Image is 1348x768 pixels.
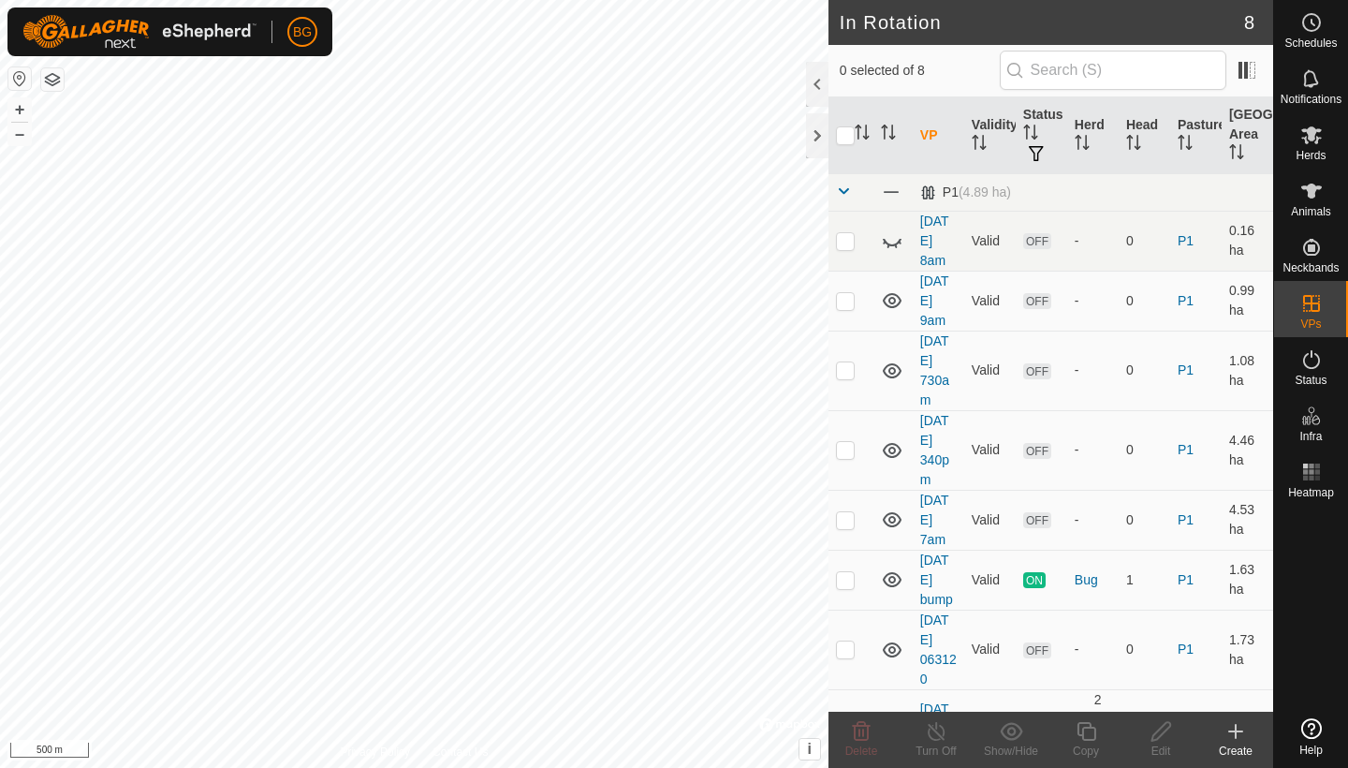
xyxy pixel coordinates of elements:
[959,185,1011,199] span: (4.89 ha)
[964,610,1016,689] td: Valid
[920,273,949,328] a: [DATE] 9am
[808,741,812,757] span: i
[1023,233,1051,249] span: OFF
[1178,442,1194,457] a: P1
[1023,127,1038,142] p-sorticon: Activate to sort
[1281,94,1341,105] span: Notifications
[1299,745,1323,756] span: Help
[920,493,949,547] a: [DATE] 7am
[1222,211,1273,271] td: 0.16 ha
[1222,550,1273,610] td: 1.63 ha
[1222,271,1273,331] td: 0.99 ha
[8,98,31,121] button: +
[1119,610,1170,689] td: 0
[881,127,896,142] p-sorticon: Activate to sort
[1123,743,1198,760] div: Edit
[799,739,820,760] button: i
[340,744,410,761] a: Privacy Policy
[964,271,1016,331] td: Valid
[1282,262,1339,273] span: Neckbands
[293,22,312,42] span: BG
[1284,37,1337,49] span: Schedules
[1119,490,1170,550] td: 0
[1300,318,1321,330] span: VPs
[8,123,31,145] button: –
[1299,431,1322,442] span: Infra
[1075,361,1111,380] div: -
[1023,642,1051,658] span: OFF
[1222,490,1273,550] td: 4.53 ha
[1075,440,1111,460] div: -
[1119,211,1170,271] td: 0
[1075,510,1111,530] div: -
[1023,363,1051,379] span: OFF
[1016,97,1067,174] th: Status
[1222,610,1273,689] td: 1.73 ha
[1023,443,1051,459] span: OFF
[1178,293,1194,308] a: P1
[1119,550,1170,610] td: 1
[1291,206,1331,217] span: Animals
[974,743,1048,760] div: Show/Hide
[432,744,488,761] a: Contact Us
[964,490,1016,550] td: Valid
[1075,640,1111,659] div: -
[920,333,949,407] a: [DATE] 730am
[920,413,949,487] a: [DATE] 340pm
[1067,97,1119,174] th: Herd
[964,211,1016,271] td: Valid
[1023,572,1046,588] span: ON
[1288,487,1334,498] span: Heatmap
[1023,512,1051,528] span: OFF
[899,743,974,760] div: Turn Off
[1229,147,1244,162] p-sorticon: Activate to sort
[1023,293,1051,309] span: OFF
[920,185,1011,200] div: P1
[1296,150,1326,161] span: Herds
[845,745,878,758] span: Delete
[964,550,1016,610] td: Valid
[41,68,64,91] button: Map Layers
[920,214,949,268] a: [DATE] 8am
[964,410,1016,490] td: Valid
[22,15,256,49] img: Gallagher Logo
[1178,642,1194,657] a: P1
[1198,743,1273,760] div: Create
[1126,138,1141,153] p-sorticon: Activate to sort
[913,97,964,174] th: VP
[1274,711,1348,763] a: Help
[1000,51,1226,90] input: Search (S)
[920,553,953,607] a: [DATE] bump
[920,613,957,687] a: [DATE] 063120
[1075,231,1111,251] div: -
[1119,331,1170,410] td: 0
[1119,97,1170,174] th: Head
[1178,512,1194,527] a: P1
[1178,233,1194,248] a: P1
[8,67,31,90] button: Reset Map
[964,331,1016,410] td: Valid
[1075,138,1090,153] p-sorticon: Activate to sort
[1295,375,1326,386] span: Status
[855,127,870,142] p-sorticon: Activate to sort
[840,61,1000,81] span: 0 selected of 8
[1178,362,1194,377] a: P1
[1222,97,1273,174] th: [GEOGRAPHIC_DATA] Area
[1075,570,1111,590] div: Bug
[1178,138,1193,153] p-sorticon: Activate to sort
[1244,8,1254,37] span: 8
[1075,291,1111,311] div: -
[1048,743,1123,760] div: Copy
[1222,410,1273,490] td: 4.46 ha
[1170,97,1222,174] th: Pasture
[1119,410,1170,490] td: 0
[1119,271,1170,331] td: 0
[840,11,1244,34] h2: In Rotation
[964,97,1016,174] th: Validity
[1222,331,1273,410] td: 1.08 ha
[1178,572,1194,587] a: P1
[972,138,987,153] p-sorticon: Activate to sort
[920,702,949,756] a: [DATE] lane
